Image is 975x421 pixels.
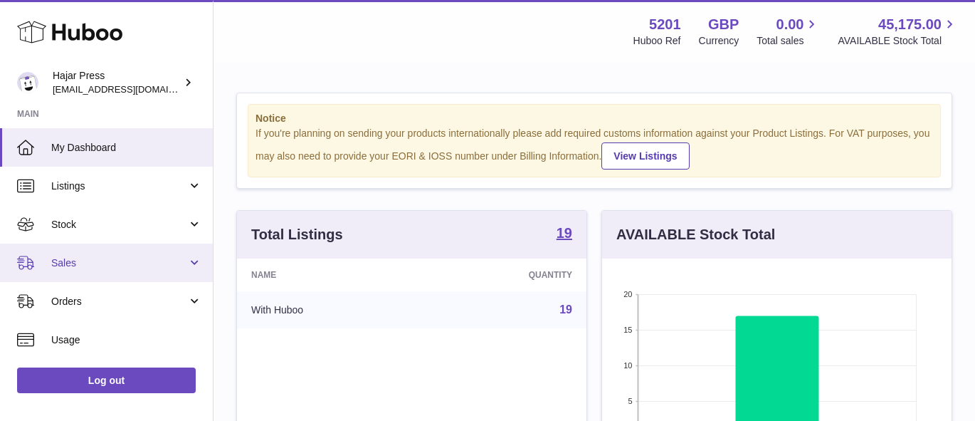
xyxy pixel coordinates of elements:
[616,225,775,244] h3: AVAILABLE Stock Total
[628,397,632,405] text: 5
[878,15,942,34] span: 45,175.00
[237,291,421,328] td: With Huboo
[559,303,572,316] a: 19
[51,180,187,193] span: Listings
[51,141,202,155] span: My Dashboard
[53,69,181,96] div: Hajar Press
[633,34,681,48] div: Huboo Ref
[623,326,632,334] text: 15
[557,226,572,240] strong: 19
[623,290,632,298] text: 20
[757,34,820,48] span: Total sales
[51,295,187,308] span: Orders
[53,83,209,95] span: [EMAIL_ADDRESS][DOMAIN_NAME]
[17,72,38,93] img: editorial@hajarpress.com
[838,34,958,48] span: AVAILABLE Stock Total
[757,15,820,48] a: 0.00 Total sales
[708,15,739,34] strong: GBP
[255,127,933,170] div: If you're planning on sending your products internationally please add required customs informati...
[776,15,804,34] span: 0.00
[838,15,958,48] a: 45,175.00 AVAILABLE Stock Total
[17,368,196,393] a: Log out
[699,34,739,48] div: Currency
[237,259,421,291] th: Name
[421,259,586,291] th: Quantity
[51,218,187,232] span: Stock
[623,361,632,370] text: 10
[255,112,933,125] strong: Notice
[649,15,681,34] strong: 5201
[557,226,572,243] a: 19
[251,225,343,244] h3: Total Listings
[601,142,689,170] a: View Listings
[51,333,202,347] span: Usage
[51,256,187,270] span: Sales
